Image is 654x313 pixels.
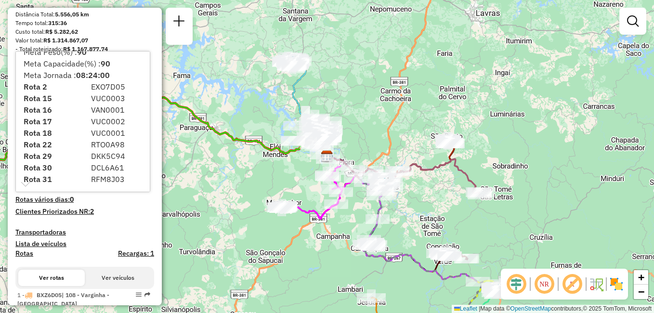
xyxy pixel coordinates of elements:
[638,271,644,283] span: +
[18,270,85,286] button: Ver rotas
[308,125,332,134] div: Atividade não roteirizada - DIEGO ALVES BOTELHO
[318,127,342,136] div: Atividade não roteirizada - MERCEARIA 5 IRMAOS
[304,128,328,137] div: Atividade não roteirizada - GISLAINE TAVARES
[281,136,305,146] div: Atividade não roteirizada - MICHELE APARECIDA
[91,117,125,126] span: VUC0002
[15,45,154,53] div: - Total roteirizado:
[314,136,338,145] div: Atividade não roteirizada - PATRICIA MACHADO PER
[37,291,62,299] span: BXZ6D05
[313,126,337,135] div: Atividade não roteirizada - PEG PAG JUNIOR BUENO
[452,305,654,313] div: Map data © contributors,© 2025 TomTom, Microsoft
[24,174,52,184] strong: Rota 31
[293,136,317,145] div: Atividade não roteirizada - PAULO VITOR DE SOUZA
[533,273,556,296] span: Ocultar NR
[15,249,33,258] a: Rotas
[24,151,52,161] strong: Rota 29
[170,12,189,33] a: Nova sessão e pesquisa
[45,28,78,35] strong: R$ 5.282,62
[308,128,332,138] div: Atividade não roteirizada - COMERCIAL MAIOLINI L
[91,174,125,184] span: RFM8J03
[91,140,125,149] span: RTO0A98
[589,276,604,292] img: Fluxo de ruas
[561,273,584,296] span: Exibir rótulo
[306,124,330,133] div: Atividade não roteirizada - TEREZA SEIXAS
[24,140,52,149] strong: Rota 22
[623,12,642,31] a: Exibir filtros
[91,93,125,103] span: VUC0003
[15,228,154,236] h4: Transportadoras
[479,305,480,312] span: |
[317,133,341,143] div: Atividade não roteirizada - MARA LUCIA SIQUEIRA
[15,196,154,204] h4: Rotas vários dias:
[379,177,391,190] img: Tres Coracoes
[314,129,338,138] div: Atividade não roteirizada - TATIANE DE ARAUJO MO
[90,207,94,216] strong: 2
[310,129,334,139] div: Atividade não roteirizada - TAMANHO FAM LIA
[15,240,154,248] h4: Lista de veículos
[15,36,154,45] div: Valor total:
[309,125,333,135] div: Atividade não roteirizada - ANTONIO OLIVEIRA EVA
[287,55,299,68] img: Tres Pontas
[24,163,52,172] strong: Rota 30
[314,132,338,142] div: Atividade não roteirizada - SAULO SILVA
[306,128,330,138] div: Atividade não roteirizada - RTC COMERCIAL LTDA
[43,37,88,44] strong: R$ 1.314.867,07
[510,305,551,312] a: OpenStreetMap
[70,195,74,204] strong: 0
[634,270,648,285] a: Zoom in
[634,285,648,299] a: Zoom out
[312,130,336,140] div: Atividade não roteirizada - NAGELA OLIVEIRA TEIXEIRA
[144,292,150,298] em: Rota exportada
[15,208,154,216] h4: Clientes Priorizados NR:
[15,19,154,27] div: Tempo total:
[91,105,125,115] span: VAN0001
[24,117,52,126] strong: Rota 17
[118,249,154,258] h4: Recargas: 1
[313,131,337,141] div: Atividade não roteirizada - ANTONIA JESSICA
[306,125,330,135] div: Atividade não roteirizada - JOSe PEDRO DE CARVAL
[304,127,328,136] div: Atividade não roteirizada - MERCEARIA PAI E FILH
[505,273,528,296] span: Ocultar deslocamento
[492,284,505,296] img: Caxambu
[15,10,154,19] div: Distância Total:
[24,105,52,115] strong: Rota 16
[91,151,125,161] span: DKK5C94
[24,46,142,58] div: Meta Peso(%) :
[321,150,333,163] img: CDD Varginha
[313,134,337,143] div: Atividade não roteirizada - MINI BOX PARADA OBRI
[17,291,109,307] span: 1 -
[17,291,109,307] span: | 108 - Varginha - [GEOGRAPHIC_DATA]
[91,163,124,172] span: DCL6A61
[101,59,110,68] strong: 90
[85,270,151,286] button: Ver veículos
[310,125,334,135] div: Atividade não roteirizada - NAIR DOS SANTOS OLIV
[309,126,333,135] div: Atividade não roteirizada - Super Super Oba Ltda
[91,128,125,138] span: VUC0001
[318,117,342,126] div: Atividade não roteirizada - VANDERLINO DE ABREU
[283,121,307,130] div: Atividade não roteirizada - TATOO RESTAURANTE LT
[77,47,87,57] strong: 90
[315,132,340,142] div: Atividade não roteirizada - MARIA JOSE DA SILVA
[281,136,305,145] div: Atividade não roteirizada - BAR CRETINO
[303,123,327,132] div: Atividade não roteirizada - JF E G SUPERMERCADO
[15,27,154,36] div: Custo total:
[313,135,337,145] div: Atividade não roteirizada - MERCEARIA CEARA
[91,82,125,91] span: EXO7D05
[63,45,108,52] strong: R$ 1.167.877,74
[297,132,321,142] div: Atividade não roteirizada - SONIA MARIA TAVARES
[609,276,624,292] img: Exibir/Ocultar setores
[24,69,142,81] div: Meta Jornada :
[454,305,477,312] a: Leaflet
[638,286,644,298] span: −
[304,128,328,137] div: Atividade não roteirizada - DONIZETI SOUZA
[55,11,89,18] strong: 5.556,05 km
[24,93,52,103] strong: Rota 15
[24,128,52,138] strong: Rota 18
[76,70,110,80] strong: 08:24:00
[24,58,142,69] div: Meta Capacidade(%) :
[136,292,142,298] em: Opções
[24,82,47,91] strong: Rota 2
[48,19,67,26] strong: 315:36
